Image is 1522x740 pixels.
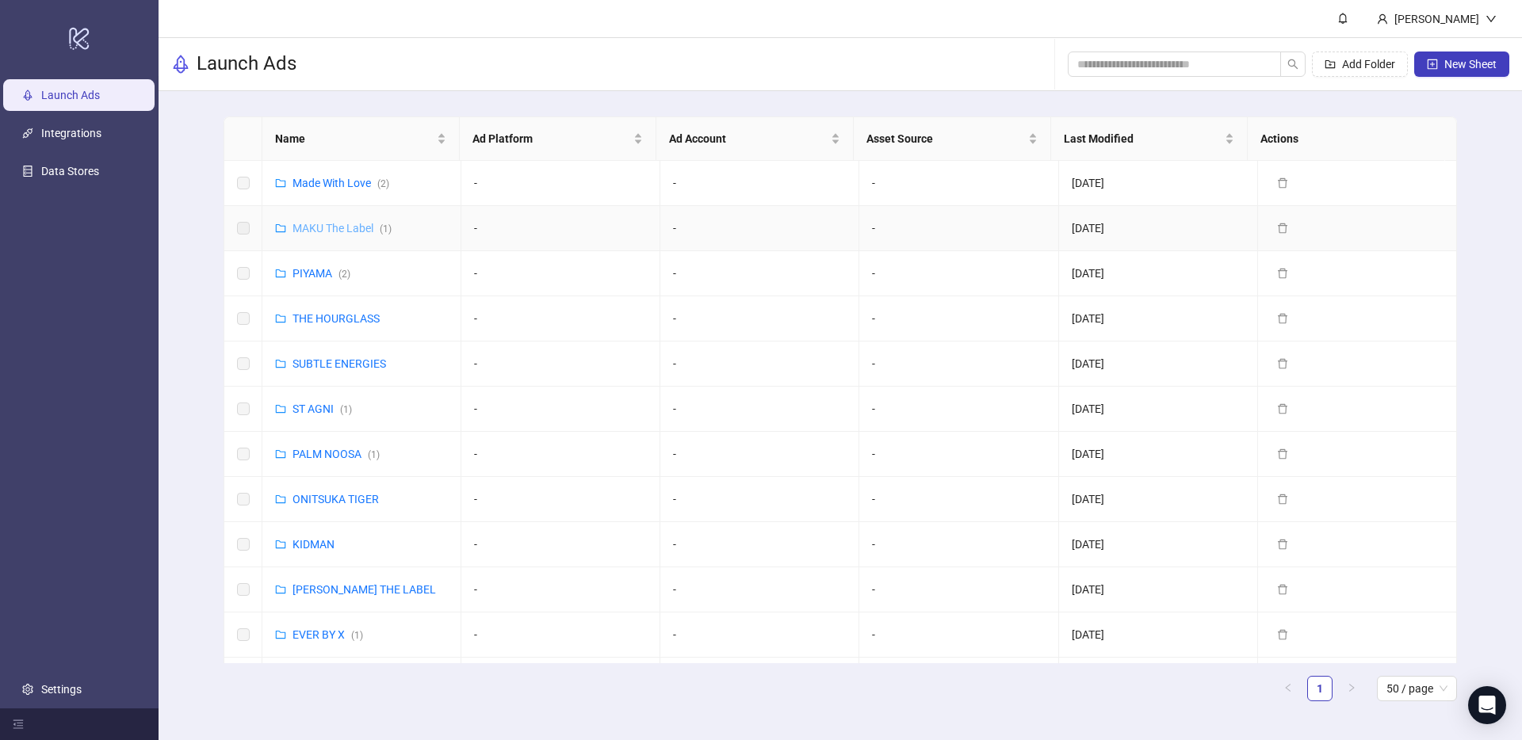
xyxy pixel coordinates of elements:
a: [PERSON_NAME] THE LABEL [293,583,436,596]
td: - [461,658,660,703]
span: Asset Source [866,130,1025,147]
span: delete [1277,494,1288,505]
span: folder [275,358,286,369]
td: - [859,161,1058,206]
button: Add Folder [1312,51,1408,77]
td: [DATE] [1059,387,1258,432]
td: [DATE] [1059,296,1258,341]
div: [PERSON_NAME] [1388,10,1486,28]
td: - [859,387,1058,432]
span: folder-add [1325,59,1336,70]
td: - [660,296,859,341]
span: Ad Platform [472,130,631,147]
h3: Launch Ads [197,51,296,77]
td: - [461,341,660,387]
td: - [660,206,859,251]
span: delete [1277,448,1288,460]
td: [DATE] [1059,612,1258,658]
th: Asset Source [854,117,1051,161]
span: folder [275,494,286,505]
a: PIYAMA(2) [293,267,350,280]
td: - [859,432,1058,477]
a: Integrations [41,127,101,139]
td: - [859,612,1058,658]
span: left [1283,683,1293,692]
span: delete [1277,629,1288,640]
span: delete [1277,223,1288,234]
td: - [859,251,1058,296]
td: - [859,341,1058,387]
div: Page Size [1377,676,1457,701]
span: menu-fold [13,719,24,730]
span: folder [275,584,286,595]
td: - [461,432,660,477]
td: - [660,161,859,206]
td: [DATE] [1059,161,1258,206]
th: Ad Account [656,117,854,161]
span: ( 1 ) [368,449,380,460]
li: Previous Page [1275,676,1301,701]
span: Name [275,130,434,147]
span: delete [1277,358,1288,369]
td: - [461,567,660,612]
td: [DATE] [1059,522,1258,567]
span: rocket [171,55,190,74]
td: [DATE] [1059,251,1258,296]
a: 1 [1308,677,1332,700]
td: - [461,161,660,206]
span: delete [1277,584,1288,595]
td: - [859,206,1058,251]
td: - [461,206,660,251]
td: - [660,251,859,296]
div: Open Intercom Messenger [1468,686,1506,724]
td: [DATE] [1059,206,1258,251]
td: - [461,387,660,432]
span: New Sheet [1444,58,1497,71]
span: delete [1277,403,1288,414]
span: folder [275,313,286,324]
span: folder [275,629,286,640]
th: Actions [1248,117,1445,161]
span: folder [275,268,286,279]
a: THE HOURGLASS [293,312,380,325]
a: MAKU The Label(1) [293,222,392,235]
a: Data Stores [41,165,99,177]
td: [DATE] [1059,341,1258,387]
th: Ad Platform [460,117,657,161]
td: [DATE] [1059,477,1258,522]
td: [DATE] [1059,658,1258,703]
span: ( 2 ) [377,178,389,189]
span: delete [1277,313,1288,324]
a: ST AGNI(1) [293,402,352,415]
td: - [859,522,1058,567]
span: folder [275,448,286,460]
span: folder [275,403,286,414]
td: - [660,522,859,567]
td: - [660,432,859,477]
th: Name [262,117,460,161]
td: - [859,658,1058,703]
span: Ad Account [669,130,828,147]
span: search [1287,59,1298,70]
td: - [660,567,859,612]
span: plus-square [1427,59,1438,70]
span: folder [275,177,286,189]
span: delete [1277,268,1288,279]
a: PALM NOOSA(1) [293,448,380,460]
a: SUBTLE ENERGIES [293,357,386,370]
td: - [461,612,660,658]
li: Next Page [1339,676,1364,701]
td: [DATE] [1059,567,1258,612]
button: New Sheet [1414,51,1509,77]
td: - [461,251,660,296]
span: ( 1 ) [340,404,352,415]
li: 1 [1307,676,1333,701]
a: Made With Love(2) [293,177,389,189]
span: ( 2 ) [338,269,350,280]
td: - [461,522,660,567]
span: user [1377,13,1388,25]
td: - [859,477,1058,522]
a: EVER BY X(1) [293,628,363,641]
td: [DATE] [1059,432,1258,477]
span: delete [1277,177,1288,189]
